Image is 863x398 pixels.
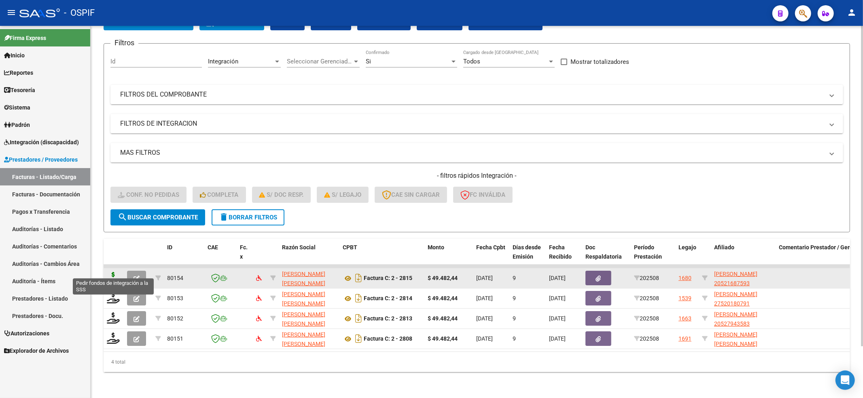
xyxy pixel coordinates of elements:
[167,315,183,322] span: 80152
[711,239,776,274] datatable-header-cell: Afiliado
[679,314,691,323] div: 1663
[513,275,516,281] span: 9
[4,34,46,42] span: Firma Express
[364,316,412,322] strong: Factura C: 2 - 2813
[364,275,412,282] strong: Factura C: 2 - 2815
[634,244,662,260] span: Período Prestación
[476,335,493,342] span: [DATE]
[679,334,691,343] div: 1691
[424,239,473,274] datatable-header-cell: Monto
[110,187,187,203] button: Conf. no pedidas
[714,331,757,356] span: [PERSON_NAME] [PERSON_NAME] 20559418774
[110,37,138,48] h3: Filtros
[476,244,505,251] span: Fecha Cpbt
[282,311,325,327] span: [PERSON_NAME] [PERSON_NAME]
[339,239,424,274] datatable-header-cell: CPBT
[200,191,239,198] span: Completa
[282,244,316,251] span: Razón Social
[634,275,659,281] span: 202508
[212,209,284,225] button: Borrar Filtros
[240,244,248,260] span: Fc. x
[193,187,246,203] button: Completa
[282,270,336,286] div: 27314681016
[219,214,277,221] span: Borrar Filtros
[282,271,325,286] span: [PERSON_NAME] [PERSON_NAME]
[453,187,513,203] button: FC Inválida
[282,331,325,347] span: [PERSON_NAME] [PERSON_NAME]
[570,57,629,67] span: Mostrar totalizadores
[324,191,361,198] span: S/ legajo
[353,292,364,305] i: Descargar documento
[460,191,505,198] span: FC Inválida
[634,295,659,301] span: 202508
[634,335,659,342] span: 202508
[110,143,843,162] mat-expansion-panel-header: MAS FILTROS
[4,68,33,77] span: Reportes
[4,120,30,129] span: Padrón
[476,295,493,301] span: [DATE]
[549,335,566,342] span: [DATE]
[259,191,304,198] span: S/ Doc Resp.
[679,294,691,303] div: 1539
[110,171,843,180] h4: - filtros rápidos Integración -
[549,315,566,322] span: [DATE]
[164,239,204,274] datatable-header-cell: ID
[118,191,179,198] span: Conf. no pedidas
[353,332,364,345] i: Descargar documento
[167,275,183,281] span: 80154
[423,19,456,27] span: Gecros
[219,212,229,222] mat-icon: delete
[4,155,78,164] span: Prestadores / Proveedores
[428,275,458,281] strong: $ 49.482,44
[167,335,183,342] span: 80151
[679,274,691,283] div: 1680
[120,90,824,99] mat-panel-title: FILTROS DEL COMPROBANTE
[714,291,757,307] span: [PERSON_NAME] 27520180791
[582,239,631,274] datatable-header-cell: Doc Respaldatoria
[513,335,516,342] span: 9
[4,329,49,338] span: Autorizaciones
[277,19,298,27] span: CSV
[4,103,30,112] span: Sistema
[549,295,566,301] span: [DATE]
[237,239,253,274] datatable-header-cell: Fc. x
[279,239,339,274] datatable-header-cell: Razón Social
[4,86,35,95] span: Tesorería
[679,244,696,251] span: Legajo
[110,114,843,133] mat-expansion-panel-header: FILTROS DE INTEGRACION
[428,315,458,322] strong: $ 49.482,44
[473,239,509,274] datatable-header-cell: Fecha Cpbt
[549,244,572,260] span: Fecha Recibido
[476,275,493,281] span: [DATE]
[714,244,734,251] span: Afiliado
[382,191,440,198] span: CAE SIN CARGAR
[120,148,824,157] mat-panel-title: MAS FILTROS
[513,244,541,260] span: Días desde Emisión
[6,8,16,17] mat-icon: menu
[4,346,69,355] span: Explorador de Archivos
[282,290,336,307] div: 27314681016
[208,58,238,65] span: Integración
[546,239,582,274] datatable-header-cell: Fecha Recibido
[204,239,237,274] datatable-header-cell: CAE
[64,4,95,22] span: - OSPIF
[509,239,546,274] datatable-header-cell: Días desde Emisión
[585,244,622,260] span: Doc Respaldatoria
[847,8,857,17] mat-icon: person
[375,187,447,203] button: CAE SIN CARGAR
[110,85,843,104] mat-expansion-panel-header: FILTROS DEL COMPROBANTE
[353,312,364,325] i: Descargar documento
[428,335,458,342] strong: $ 49.482,44
[835,371,855,390] div: Open Intercom Messenger
[631,239,675,274] datatable-header-cell: Período Prestación
[364,336,412,342] strong: Factura C: 2 - 2808
[167,244,172,251] span: ID
[476,315,493,322] span: [DATE]
[252,187,311,203] button: S/ Doc Resp.
[287,58,352,65] span: Seleccionar Gerenciador
[343,244,357,251] span: CPBT
[317,187,369,203] button: S/ legajo
[364,19,404,27] span: Estandar
[282,330,336,347] div: 27314681016
[282,291,325,307] span: [PERSON_NAME] [PERSON_NAME]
